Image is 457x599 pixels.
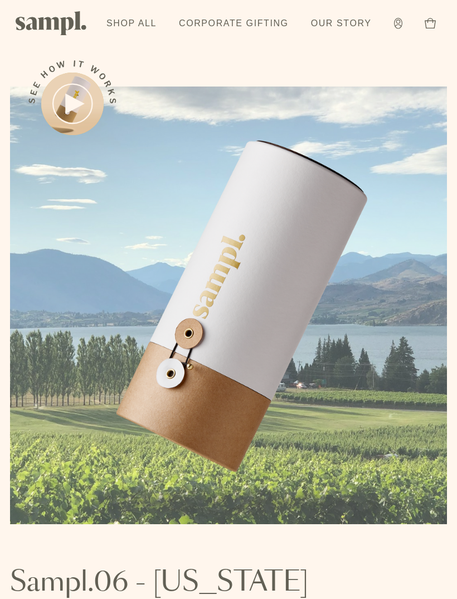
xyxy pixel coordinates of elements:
img: Sampl logo [16,11,87,35]
img: Sampl.06 - Washington [10,87,447,524]
button: See how it works [41,73,104,135]
a: Shop All [101,11,162,36]
a: Corporate Gifting [173,11,294,36]
a: Our Story [305,11,377,36]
